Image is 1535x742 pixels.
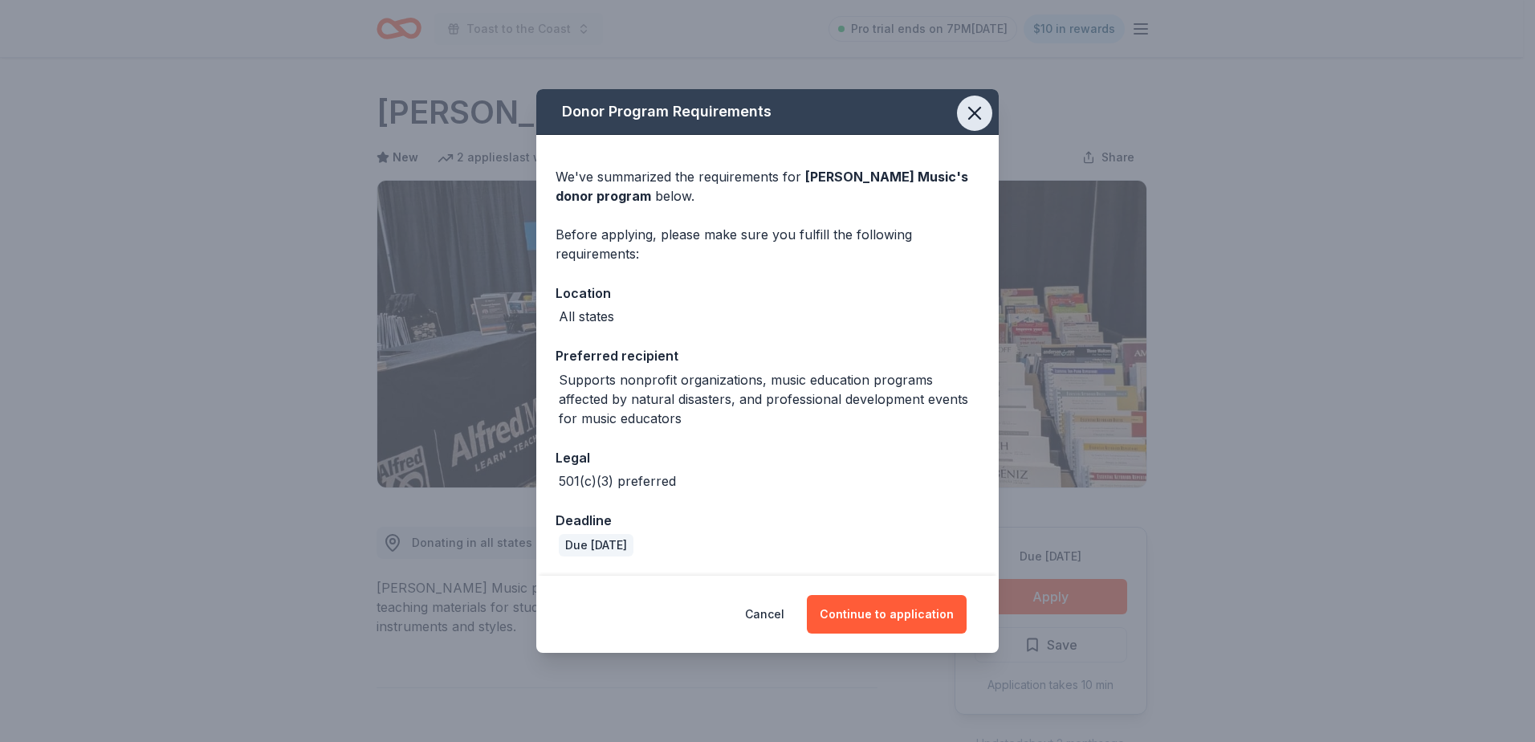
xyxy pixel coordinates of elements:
button: Continue to application [807,595,967,634]
div: 501(c)(3) preferred [559,471,676,491]
div: Legal [556,447,979,468]
div: All states [559,307,614,326]
button: Cancel [745,595,784,634]
div: Deadline [556,510,979,531]
div: Due [DATE] [559,534,633,556]
div: Donor Program Requirements [536,89,999,135]
div: Supports nonprofit organizations, music education programs affected by natural disasters, and pro... [559,370,979,428]
div: Before applying, please make sure you fulfill the following requirements: [556,225,979,263]
div: Location [556,283,979,304]
div: We've summarized the requirements for below. [556,167,979,206]
div: Preferred recipient [556,345,979,366]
